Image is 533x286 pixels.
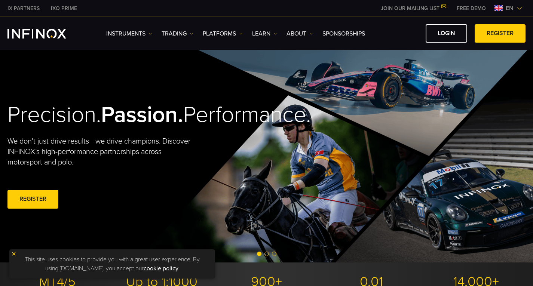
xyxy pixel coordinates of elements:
a: PLATFORMS [203,29,243,38]
p: This site uses cookies to provide you with a great user experience. By using [DOMAIN_NAME], you a... [13,253,211,275]
a: LOGIN [426,24,467,43]
a: INFINOX [45,4,83,12]
h2: Precision. Performance. [7,101,241,129]
strong: Passion. [101,101,183,128]
a: Learn [252,29,277,38]
span: Go to slide 3 [272,252,276,256]
span: en [503,4,517,13]
a: REGISTER [475,24,526,43]
a: TRADING [162,29,193,38]
p: We don't just drive results—we drive champions. Discover INFINOX’s high-performance partnerships ... [7,136,194,167]
a: SPONSORSHIPS [322,29,365,38]
span: Go to slide 1 [257,252,261,256]
img: yellow close icon [11,251,16,256]
a: cookie policy [144,265,178,272]
a: REGISTER [7,190,58,208]
a: INFINOX MENU [451,4,491,12]
a: Instruments [106,29,152,38]
a: JOIN OUR MAILING LIST [375,5,451,12]
span: Go to slide 2 [264,252,269,256]
a: INFINOX [2,4,45,12]
a: ABOUT [287,29,313,38]
a: INFINOX Logo [7,29,84,39]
